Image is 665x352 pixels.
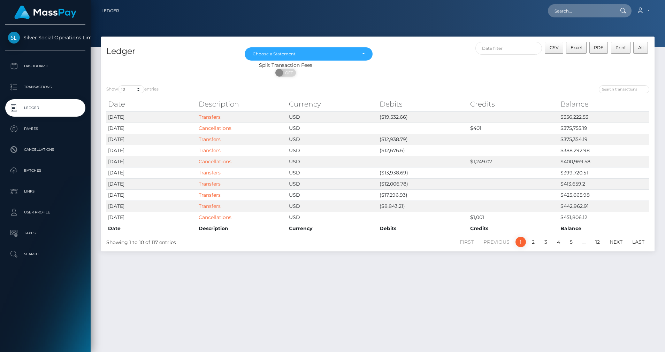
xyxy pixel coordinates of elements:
[528,237,538,247] a: 2
[475,42,542,55] input: Date filter
[468,223,559,234] th: Credits
[468,156,559,167] td: $1,249.07
[5,245,85,263] a: Search
[106,45,234,57] h4: Ledger
[566,237,576,247] a: 5
[594,45,603,50] span: PDF
[5,99,85,117] a: Ledger
[5,162,85,179] a: Batches
[559,223,649,234] th: Balance
[199,136,221,142] a: Transfers
[199,181,221,187] a: Transfers
[5,141,85,158] a: Cancellations
[199,214,231,220] a: Cancellations
[589,42,608,54] button: PDF
[106,134,197,145] td: [DATE]
[606,237,626,247] a: Next
[628,237,648,247] a: Last
[118,85,144,93] select: Showentries
[253,51,357,57] div: Choose a Statement
[199,158,231,165] a: Cancellations
[559,201,649,212] td: $442,962.91
[106,236,327,246] div: Showing 1 to 10 of 117 entries
[599,85,649,93] input: Search transactions
[287,167,378,178] td: USD
[106,212,197,223] td: [DATE]
[279,69,297,77] span: OFF
[559,167,649,178] td: $399,720.51
[5,183,85,200] a: Links
[106,145,197,156] td: [DATE]
[287,189,378,201] td: USD
[287,134,378,145] td: USD
[106,97,197,111] th: Date
[5,120,85,138] a: Payees
[378,111,468,123] td: ($19,532.66)
[287,123,378,134] td: USD
[287,97,378,111] th: Currency
[553,237,564,247] a: 4
[199,203,221,209] a: Transfers
[8,124,83,134] p: Payees
[106,123,197,134] td: [DATE]
[559,123,649,134] td: $375,755.19
[106,156,197,167] td: [DATE]
[106,167,197,178] td: [DATE]
[633,42,648,54] button: All
[8,82,83,92] p: Transactions
[378,145,468,156] td: ($12,676.6)
[5,34,85,41] span: Silver Social Operations Limited
[101,62,470,69] div: Split Transaction Fees
[378,178,468,189] td: ($12,006.78)
[545,42,563,54] button: CSV
[559,145,649,156] td: $388,292.98
[8,228,83,238] p: Taxes
[199,125,231,131] a: Cancellations
[5,225,85,242] a: Taxes
[616,45,626,50] span: Print
[197,223,288,234] th: Description
[287,223,378,234] th: Currency
[199,147,221,154] a: Transfers
[611,42,631,54] button: Print
[106,201,197,212] td: [DATE]
[515,237,526,247] a: 1
[245,47,373,61] button: Choose a Statement
[199,170,221,176] a: Transfers
[14,6,76,19] img: MassPay Logo
[106,85,159,93] label: Show entries
[559,134,649,145] td: $375,354.19
[287,212,378,223] td: USD
[8,165,83,176] p: Batches
[287,111,378,123] td: USD
[101,3,119,18] a: Ledger
[638,45,643,50] span: All
[106,223,197,234] th: Date
[566,42,587,54] button: Excel
[559,111,649,123] td: $356,222.53
[8,32,20,44] img: Silver Social Operations Limited
[8,186,83,197] p: Links
[5,57,85,75] a: Dashboard
[199,192,221,198] a: Transfers
[468,123,559,134] td: $401
[559,156,649,167] td: $400,969.58
[287,156,378,167] td: USD
[559,97,649,111] th: Balance
[287,145,378,156] td: USD
[8,144,83,155] p: Cancellations
[548,4,613,17] input: Search...
[559,178,649,189] td: $413,659.2
[378,189,468,201] td: ($17,296.93)
[287,201,378,212] td: USD
[197,97,288,111] th: Description
[199,114,221,120] a: Transfers
[550,45,559,50] span: CSV
[8,249,83,259] p: Search
[468,212,559,223] td: $1,001
[591,237,604,247] a: 12
[378,201,468,212] td: ($8,843.21)
[559,189,649,201] td: $425,665.98
[468,97,559,111] th: Credits
[559,212,649,223] td: $451,806.12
